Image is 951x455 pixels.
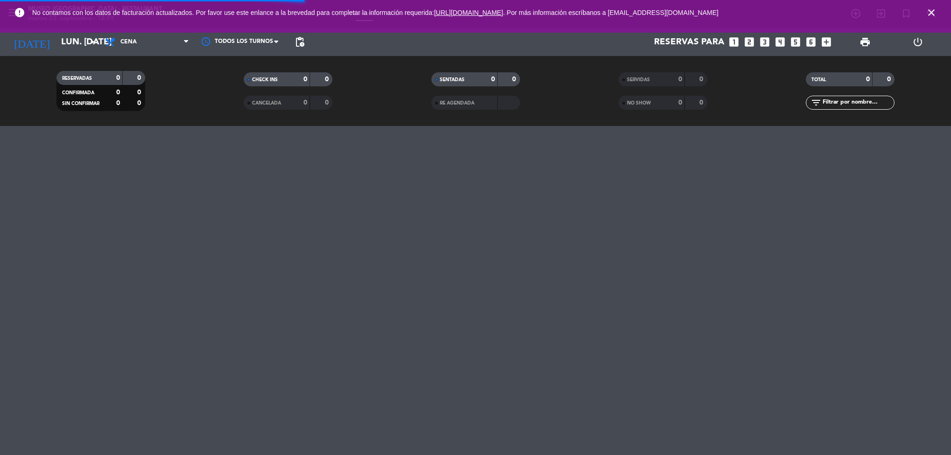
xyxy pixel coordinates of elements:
i: looks_5 [789,36,802,48]
i: [DATE] [7,32,56,52]
span: SIN CONFIRMAR [62,101,99,106]
i: looks_two [743,36,755,48]
span: CANCELADA [252,101,281,105]
strong: 0 [325,99,331,106]
strong: 0 [887,76,893,83]
strong: 0 [137,75,143,81]
strong: 0 [512,76,518,83]
strong: 0 [325,76,331,83]
span: Reservas para [654,37,725,47]
span: CHECK INS [252,77,278,82]
span: CONFIRMADA [62,91,94,95]
i: error [14,7,25,18]
strong: 0 [678,76,682,83]
input: Filtrar por nombre... [822,98,894,108]
span: pending_actions [294,36,305,48]
span: RE AGENDADA [440,101,474,105]
span: SERVIDAS [627,77,650,82]
i: looks_6 [805,36,817,48]
a: [URL][DOMAIN_NAME] [434,9,503,16]
span: NO SHOW [627,101,651,105]
strong: 0 [491,76,495,83]
a: . Por más información escríbanos a [EMAIL_ADDRESS][DOMAIN_NAME] [503,9,719,16]
i: add_box [820,36,832,48]
i: filter_list [810,97,822,108]
i: close [926,7,937,18]
strong: 0 [116,100,120,106]
strong: 0 [137,100,143,106]
i: looks_4 [774,36,786,48]
span: Cena [120,39,137,45]
span: No contamos con los datos de facturación actualizados. Por favor use este enlance a la brevedad p... [32,9,719,16]
span: TOTAL [811,77,826,82]
span: RESERVADAS [62,76,92,81]
strong: 0 [699,99,705,106]
strong: 0 [303,99,307,106]
strong: 0 [116,89,120,96]
i: arrow_drop_down [87,36,98,48]
strong: 0 [699,76,705,83]
i: looks_one [728,36,740,48]
span: print [859,36,871,48]
span: SENTADAS [440,77,465,82]
div: LOG OUT [891,28,944,56]
i: power_settings_new [912,36,923,48]
strong: 0 [866,76,870,83]
strong: 0 [116,75,120,81]
strong: 0 [303,76,307,83]
i: looks_3 [759,36,771,48]
strong: 0 [678,99,682,106]
strong: 0 [137,89,143,96]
